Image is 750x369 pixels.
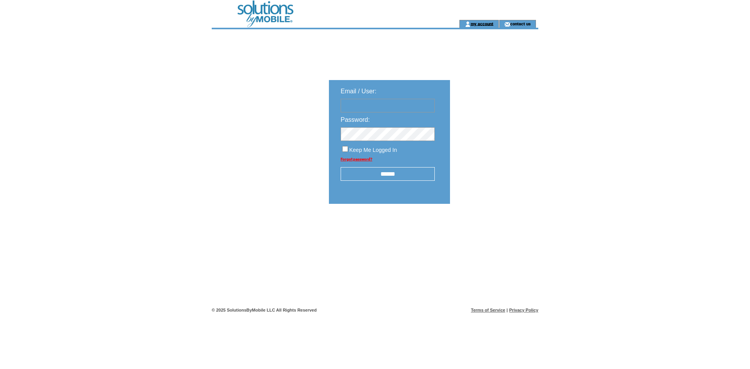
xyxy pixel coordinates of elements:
[341,88,377,94] span: Email / User:
[510,21,531,26] a: contact us
[473,223,512,233] img: transparent.png
[507,308,508,312] span: |
[341,116,370,123] span: Password:
[509,308,538,312] a: Privacy Policy
[471,21,493,26] a: my account
[349,147,397,153] span: Keep Me Logged In
[465,21,471,27] img: account_icon.gif
[341,157,372,161] a: Forgot password?
[504,21,510,27] img: contact_us_icon.gif
[471,308,505,312] a: Terms of Service
[212,308,317,312] span: © 2025 SolutionsByMobile LLC All Rights Reserved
